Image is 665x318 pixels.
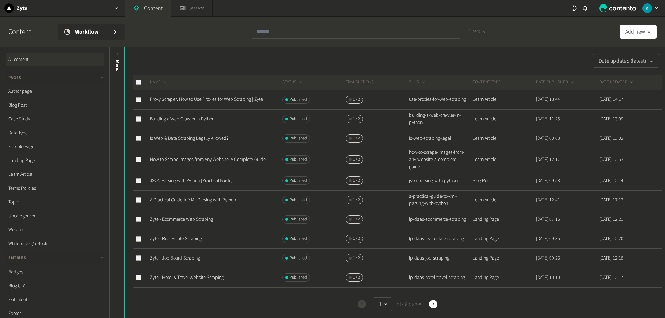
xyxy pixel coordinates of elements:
[599,177,623,184] time: [DATE] 12:44
[620,25,657,39] button: Add new
[353,197,360,203] span: 1 / 2
[536,96,560,103] time: [DATE] 18:44
[290,236,307,242] span: Published
[468,28,480,35] span: Filters
[150,177,233,184] a: JSON Parsing with Python [Practical Guide]
[409,129,472,148] td: is-web-scraping-legal
[373,297,392,311] button: 1
[4,3,14,13] img: Zyte
[463,25,492,39] button: Filters
[536,135,560,142] time: [DATE] 00:03
[536,197,560,203] time: [DATE] 12:41
[409,190,472,210] td: a-practical-guide-to-xml-parsing-with-python
[409,148,472,171] td: how-to-scrape-images-from-any-website-a-complete-guide
[472,171,535,190] td: Blog Post
[17,4,27,12] h2: Zyte
[150,116,214,122] a: Building a Web Crawler in Python
[599,96,623,103] time: [DATE] 14:17
[290,156,307,163] span: Published
[599,116,623,122] time: [DATE] 13:09
[642,3,652,13] img: Karlo Jedud
[6,84,104,98] a: Author page
[353,274,360,281] span: 1 / 2
[599,135,623,142] time: [DATE] 13:02
[472,229,535,248] td: Landing Page
[472,287,535,307] td: Landing Page
[593,54,659,68] button: Date updated (latest)
[6,195,104,209] a: Topic
[472,75,535,90] th: CONTENT TYPE
[290,255,307,261] span: Published
[599,216,623,223] time: [DATE] 12:21
[536,79,575,86] button: DATE PUBLISHED
[114,60,121,72] span: Menu
[472,148,535,171] td: Learn Article
[536,274,560,281] time: [DATE] 10:10
[6,237,104,251] a: Whitepaper / eBook
[290,178,307,184] span: Published
[290,216,307,222] span: Published
[353,236,360,242] span: 1 / 2
[353,216,360,222] span: 1 / 2
[6,181,104,195] a: Terms Policies
[472,90,535,109] td: Learn Article
[599,79,635,86] button: DATE UPDATED
[6,293,104,307] a: Exit Intent
[409,90,472,109] td: use-proxies-for-web-scraping
[599,274,623,281] time: [DATE] 12:17
[6,223,104,237] a: Webinar
[8,75,21,81] span: Pages
[472,109,535,129] td: Learn Article
[536,156,560,163] time: [DATE] 12:17
[282,79,303,86] button: STATUS
[6,154,104,167] a: Landing Page
[6,53,104,66] a: All content
[536,255,560,262] time: [DATE] 09:26
[353,156,360,163] span: 1 / 2
[536,235,560,242] time: [DATE] 09:35
[150,156,266,163] a: How to Scrape Images from Any Website: A Complete Guide
[290,116,307,122] span: Published
[6,279,104,293] a: Blog CTA
[472,129,535,148] td: Learn Article
[536,216,560,223] time: [DATE] 07:16
[150,235,202,242] a: Zyte - Real Estate Scraping
[290,197,307,203] span: Published
[8,27,47,37] h2: Content
[353,135,360,142] span: 1 / 2
[409,79,426,86] button: SLUG
[409,171,472,190] td: json-parsing-with-python
[150,135,229,142] a: Is Web & Data Scraping Legally Allowed?
[290,97,307,103] span: Published
[353,97,360,103] span: 1 / 2
[599,255,623,262] time: [DATE] 12:18
[353,116,360,122] span: 1 / 2
[353,255,360,261] span: 1 / 2
[6,167,104,181] a: Learn Article
[536,177,560,184] time: [DATE] 09:58
[472,248,535,268] td: Landing Page
[150,274,224,281] a: Zyte - Hotel & Travel Website Scraping
[290,135,307,142] span: Published
[409,109,472,129] td: building-a-web-crawler-in-python
[599,156,623,163] time: [DATE] 12:53
[6,126,104,140] a: Data Type
[599,235,623,242] time: [DATE] 12:20
[395,300,422,308] span: of 48 pages
[150,197,236,203] a: A Practical Guide to XML Parsing with Python
[409,268,472,287] td: lp-daas-hotel-travel-scraping
[472,268,535,287] td: Landing Page
[599,197,623,203] time: [DATE] 17:12
[472,210,535,229] td: Landing Page
[8,255,26,261] span: Entries
[75,28,107,36] span: Workflow
[58,24,125,40] a: Workflow
[6,140,104,154] a: Flexible Page
[409,229,472,248] td: lp-daas-real-estate-scraping
[150,96,263,103] a: Proxy Scraper: How to Use Proxies for Web Scraping | Zyte
[409,287,472,307] td: lp-daas-web-scraping
[409,248,472,268] td: lp-daas-job-scraping
[6,209,104,223] a: Uncategorized
[345,75,409,90] th: Translations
